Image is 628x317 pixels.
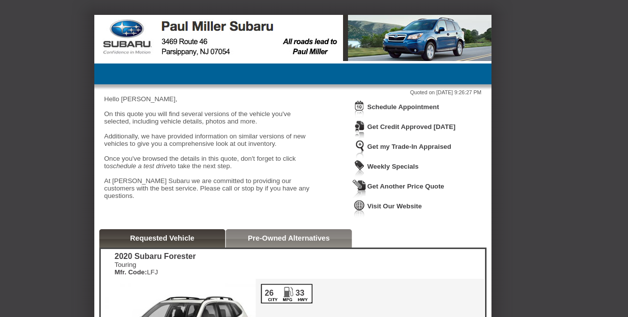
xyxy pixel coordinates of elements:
a: Schedule Appointment [367,103,439,111]
div: 33 [295,289,305,298]
b: Mfr. Code: [115,268,147,276]
img: Icon_ScheduleAppointment.png [352,100,366,119]
img: Icon_CreditApproval.png [352,120,366,138]
div: Touring LFJ [115,261,196,276]
div: Quoted on [DATE] 9:26:27 PM [104,89,482,95]
a: Get my Trade-In Appraised [367,143,451,150]
div: 2020 Subaru Forester [115,252,196,261]
a: Weekly Specials [367,163,419,170]
a: Requested Vehicle [130,234,195,242]
img: Icon_GetQuote.png [352,180,366,198]
img: Icon_TradeInAppraisal.png [352,140,366,158]
a: Pre-Owned Alternatives [248,234,330,242]
div: Hello [PERSON_NAME], On this quote you will find several versions of the vehicle you've selected,... [104,95,313,207]
div: 26 [264,289,275,298]
a: Visit Our Website [367,202,422,210]
a: Get Credit Approved [DATE] [367,123,456,130]
i: schedule a test drive [110,162,170,170]
img: Icon_VisitWebsite.png [352,199,366,218]
img: Icon_WeeklySpecials.png [352,160,366,178]
a: Get Another Price Quote [367,183,444,190]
